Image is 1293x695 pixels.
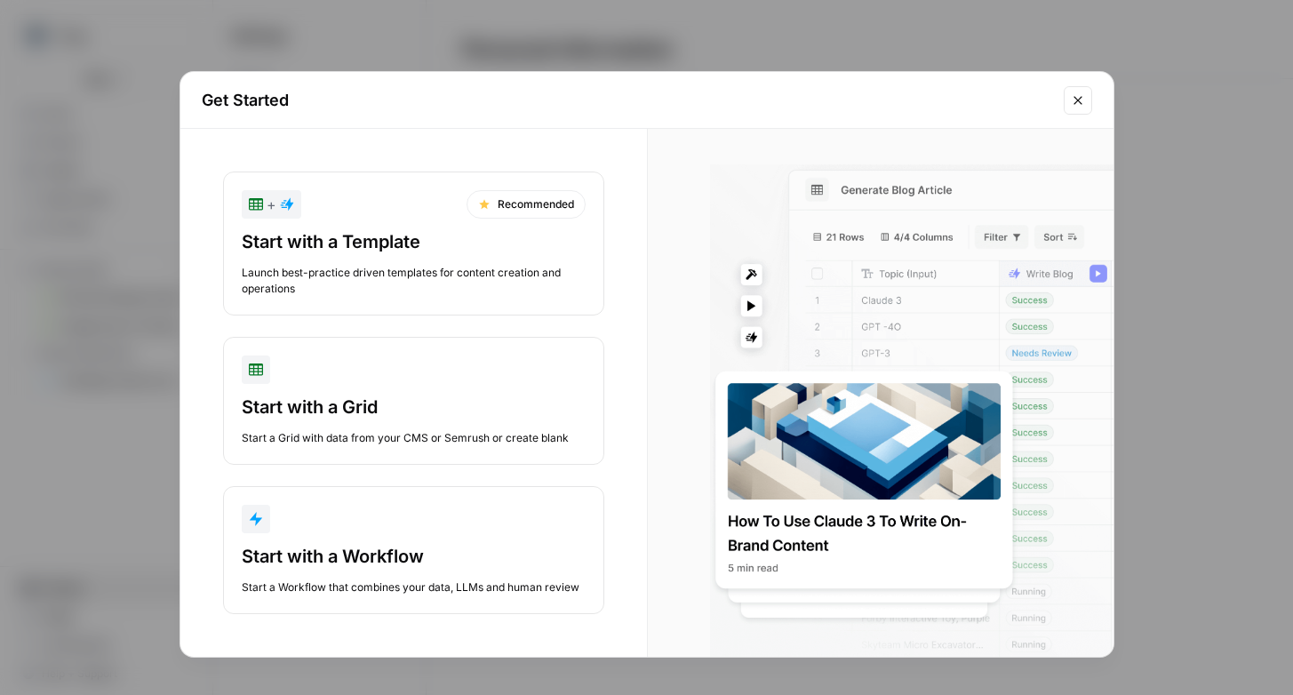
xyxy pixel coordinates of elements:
button: Start with a GridStart a Grid with data from your CMS or Semrush or create blank [223,337,604,465]
div: Start with a Template [242,229,586,254]
div: Start with a Workflow [242,544,586,569]
div: Launch best-practice driven templates for content creation and operations [242,265,586,297]
div: Start a Workflow that combines your data, LLMs and human review [242,579,586,595]
div: Start with a Grid [242,395,586,419]
h2: Get Started [202,88,1053,113]
div: Recommended [467,190,586,219]
button: Start with a WorkflowStart a Workflow that combines your data, LLMs and human review [223,486,604,614]
div: Start a Grid with data from your CMS or Semrush or create blank [242,430,586,446]
div: + [249,194,294,215]
button: +RecommendedStart with a TemplateLaunch best-practice driven templates for content creation and o... [223,172,604,316]
button: Close modal [1064,86,1092,115]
